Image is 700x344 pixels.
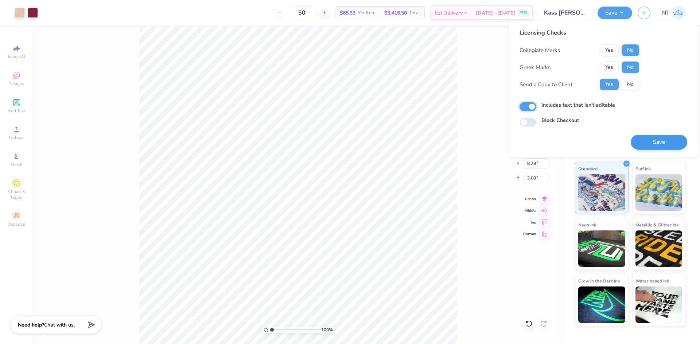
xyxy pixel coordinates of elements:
span: [DATE] - [DATE] [476,9,515,17]
button: No [622,62,639,73]
label: Block Checkout [541,116,579,124]
span: Greek [11,162,22,167]
span: Puff Ink [635,165,651,173]
span: Middle [523,208,536,213]
button: No [622,79,639,90]
span: Per Item [358,9,376,17]
button: Yes [600,62,619,73]
span: FREE [520,10,527,15]
div: Greek Marks [520,63,551,72]
img: Neon Ink [578,230,625,267]
span: Metallic & Glitter Ink [635,221,678,229]
span: Standard [578,165,598,173]
img: Metallic & Glitter Ink [635,230,682,267]
span: Add Text [8,108,25,114]
span: Glow in the Dark Ink [578,277,620,285]
span: Total [409,9,420,17]
span: $68.33 [340,9,355,17]
img: Glow in the Dark Ink [578,286,625,323]
span: Chat with us. [44,321,75,328]
img: Standard [578,174,625,211]
button: No [622,44,639,56]
span: Image AI [8,54,25,60]
div: Collegiate Marks [520,46,560,55]
span: $3,416.50 [384,9,407,17]
span: Water based Ink [635,277,669,285]
button: Save [598,7,632,19]
span: Top [523,220,536,225]
span: Upload [9,135,24,141]
div: Licensing Checks [520,28,639,37]
button: Yes [600,44,619,56]
label: Includes text that isn't editable [541,101,615,109]
img: Water based Ink [635,286,682,323]
span: Neon Ink [578,221,596,229]
a: NT [662,6,685,20]
button: Save [631,135,687,150]
strong: Need help? [18,321,44,328]
div: Send a Copy to Client [520,80,572,89]
input: Untitled Design [538,5,592,20]
input: – – [288,6,316,19]
span: NT [662,9,669,17]
img: Nestor Talens [671,6,685,20]
button: Yes [600,79,619,90]
span: Center [523,197,536,202]
span: Est. Delivery [435,9,463,17]
span: Clipart & logos [4,189,29,200]
span: Decorate [8,221,25,227]
img: Puff Ink [635,174,682,211]
span: Designs [8,81,24,87]
span: Bottom [523,232,536,237]
span: 100 % [321,327,333,333]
